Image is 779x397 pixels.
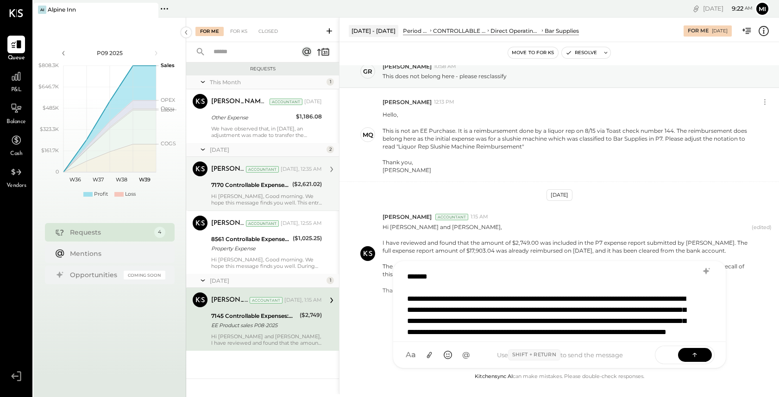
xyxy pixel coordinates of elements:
[211,113,293,122] div: Other Expense
[304,98,322,105] div: [DATE]
[211,97,268,106] div: [PERSON_NAME] R [PERSON_NAME]
[471,213,488,221] span: 1:15 AM
[403,27,428,35] div: Period P&L
[250,297,283,304] div: Accountant
[284,297,322,304] div: [DATE], 1:15 AM
[547,189,572,201] div: [DATE]
[0,99,32,126] a: Balance
[0,163,32,190] a: Vendors
[363,130,373,139] div: MQ
[327,277,334,284] div: 1
[70,270,119,279] div: Opportunities
[6,118,26,126] span: Balance
[56,168,59,175] text: 0
[70,49,149,57] div: P09 2025
[383,127,752,150] div: This is not an EE Purchase. It is a reimbursement done by a liquor rep on 8/15 via Toast check nu...
[211,333,322,346] div: Hi [PERSON_NAME] and [PERSON_NAME], I have reviewed and found that the amount of $2,749.00 was in...
[383,62,432,70] span: [PERSON_NAME]
[462,350,470,360] span: @
[508,349,560,360] span: Shift + Return
[161,106,175,113] text: Labor
[211,219,244,228] div: [PERSON_NAME]
[211,296,248,305] div: [PERSON_NAME]
[94,191,108,198] div: Profit
[411,350,416,360] span: a
[211,180,289,190] div: 7170 Controllable Expenses:Direct Operating Expenses:Memberships/Dues
[246,166,279,173] div: Accountant
[38,83,59,90] text: $646.7K
[755,1,770,16] button: Mi
[383,158,752,166] div: Thank you,
[435,214,468,220] div: Accountant
[508,47,558,58] button: Move to for ks
[0,68,32,94] a: P&L
[161,105,176,112] text: Occu...
[161,97,176,103] text: OPEX
[93,176,104,183] text: W37
[191,66,334,72] div: Requests
[281,220,322,227] div: [DATE], 12:55 AM
[254,27,283,36] div: Closed
[270,99,302,105] div: Accountant
[281,166,322,173] div: [DATE], 12:35 AM
[562,47,601,58] button: Resolve
[752,224,772,294] span: (edited)
[383,72,507,80] p: This does not belong here - please resclassify
[138,176,150,183] text: W39
[383,166,752,174] div: [PERSON_NAME]
[211,193,322,206] div: Hi [PERSON_NAME], Good morning. We hope this message finds you well. This entry has been posted t...
[703,4,753,13] div: [DATE]
[124,271,165,279] div: Coming Soon
[490,27,540,35] div: Direct Operating Expenses
[195,27,224,36] div: For Me
[211,235,290,244] div: 8561 Controllable Expenses:General & Administrative Expenses:Property insurance
[458,347,475,363] button: @
[402,347,419,363] button: Aa
[655,343,678,367] span: SEND
[210,277,324,285] div: [DATE]
[70,228,150,237] div: Requests
[475,349,646,360] div: Use to send the message
[383,98,432,106] span: [PERSON_NAME]
[211,321,297,330] div: EE Product sales P08-2025
[433,27,486,35] div: CONTROLLABLE EXPENSES
[6,182,26,190] span: Vendors
[246,220,279,227] div: Accountant
[434,63,456,70] span: 10:58 AM
[161,140,176,147] text: COGS
[226,27,252,36] div: For KS
[10,150,22,158] span: Cash
[349,25,398,37] div: [DATE] - [DATE]
[300,310,322,320] div: ($2,749)
[8,54,25,62] span: Queue
[211,125,322,138] div: We have observed that, in [DATE], an adjustment was made to transfer the balance from 1221 – A/R ...
[363,67,372,76] div: gr
[161,62,175,68] text: Sales
[154,227,165,238] div: 4
[688,27,709,35] div: For Me
[210,146,324,154] div: [DATE]
[43,105,59,111] text: $485K
[40,126,59,132] text: $323.3K
[70,249,161,258] div: Mentions
[211,311,297,321] div: 7145 Controllable Expenses:Direct Operating Expenses:Bar Supplies
[210,78,324,86] div: This Month
[211,244,290,253] div: Property Expense
[211,165,244,174] div: [PERSON_NAME]
[41,147,59,154] text: $161.7K
[211,256,322,269] div: Hi [PERSON_NAME], Good morning. We hope this message finds you well. During the P7 financials, we...
[48,6,76,13] div: Alpine Inn
[327,146,334,153] div: 2
[125,191,136,198] div: Loss
[434,99,454,106] span: 12:13 PM
[38,62,59,68] text: $808.3K
[383,111,752,174] p: Hello,
[327,78,334,86] div: 1
[712,28,728,34] div: [DATE]
[292,180,322,189] div: ($2,621.02)
[38,6,46,14] div: AI
[115,176,127,183] text: W38
[0,131,32,158] a: Cash
[69,176,81,183] text: W36
[545,27,579,35] div: Bar Supplies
